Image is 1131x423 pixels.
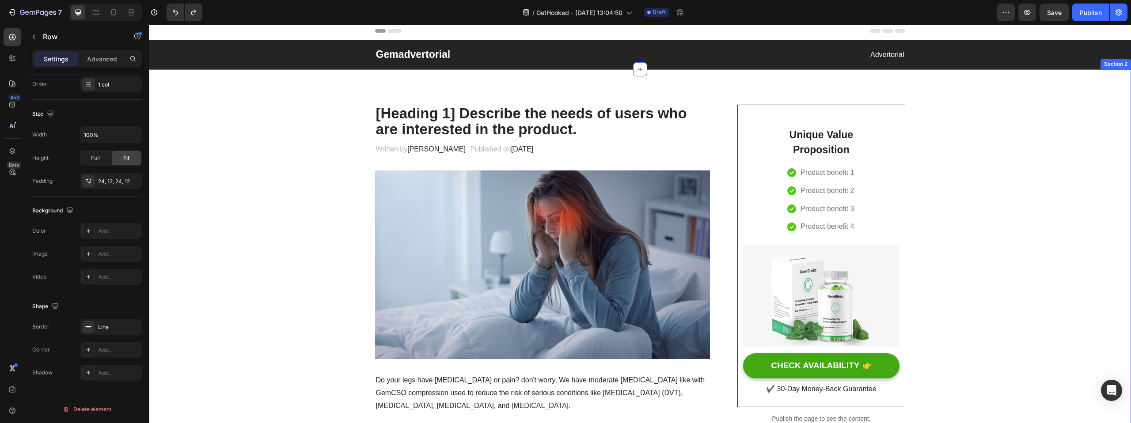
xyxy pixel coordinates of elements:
[227,349,561,387] p: Do your legs have [MEDICAL_DATA] or pain? don't worry, We have moderate [MEDICAL_DATA] like with ...
[321,118,384,131] p: Published on
[98,227,140,235] div: Add...
[622,336,710,347] div: CHECK AVAILABILITY
[98,178,140,185] div: 24, 12, 24, 12
[32,131,47,139] div: Width
[149,25,1131,423] iframe: Design area
[98,81,140,89] div: 1 col
[44,54,68,64] p: Settings
[653,8,666,16] span: Draft
[1047,9,1062,16] span: Save
[80,127,141,143] input: Auto
[32,402,142,416] button: Delete element
[32,250,48,258] div: Image
[32,301,61,313] div: Shape
[532,8,535,17] span: /
[594,329,750,354] button: CHECK AVAILABILITY
[32,273,46,281] div: Video
[98,369,140,377] div: Add...
[32,177,53,185] div: Padding
[595,358,749,371] p: ✔️ 30-Day Money-Back Guarantee
[652,196,705,208] p: Product benefit 4
[98,250,140,258] div: Add...
[1072,4,1109,21] button: Publish
[652,160,705,173] p: Product benefit 2
[32,80,47,88] div: Order
[167,4,202,21] div: Undo/Redo
[123,154,129,162] span: Fit
[91,154,100,162] span: Full
[32,346,50,354] div: Corner
[226,146,562,334] img: Alt Image
[227,81,561,113] p: [Heading 1] Describe the needs of users who are interested in the product.
[1080,8,1102,17] div: Publish
[98,273,140,281] div: Add...
[588,389,756,399] p: Publish the page to see the content.
[652,178,705,191] p: Product benefit 3
[32,154,49,162] div: Height
[536,8,622,17] span: GetHooked - [DATE] 13:04:50
[32,227,46,235] div: Color
[1040,4,1069,21] button: Save
[258,121,317,128] span: [PERSON_NAME]
[32,205,75,217] div: Background
[63,404,111,415] div: Delete element
[58,7,62,18] p: 7
[594,220,750,321] img: Alt Image
[98,346,140,354] div: Add...
[1101,380,1122,401] div: Open Intercom Messenger
[227,118,319,131] p: Written by
[32,369,53,377] div: Shadow
[7,162,21,169] div: Beta
[4,4,66,21] button: 7
[652,142,705,155] p: Product benefit 1
[362,121,384,128] span: [DATE]
[32,323,49,331] div: Border
[87,54,117,64] p: Advanced
[32,108,56,120] div: Size
[43,31,118,42] p: Row
[634,102,710,133] p: Unique Value Proposition
[8,94,21,101] div: 450
[98,323,140,331] div: Line
[953,35,980,43] div: Section 2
